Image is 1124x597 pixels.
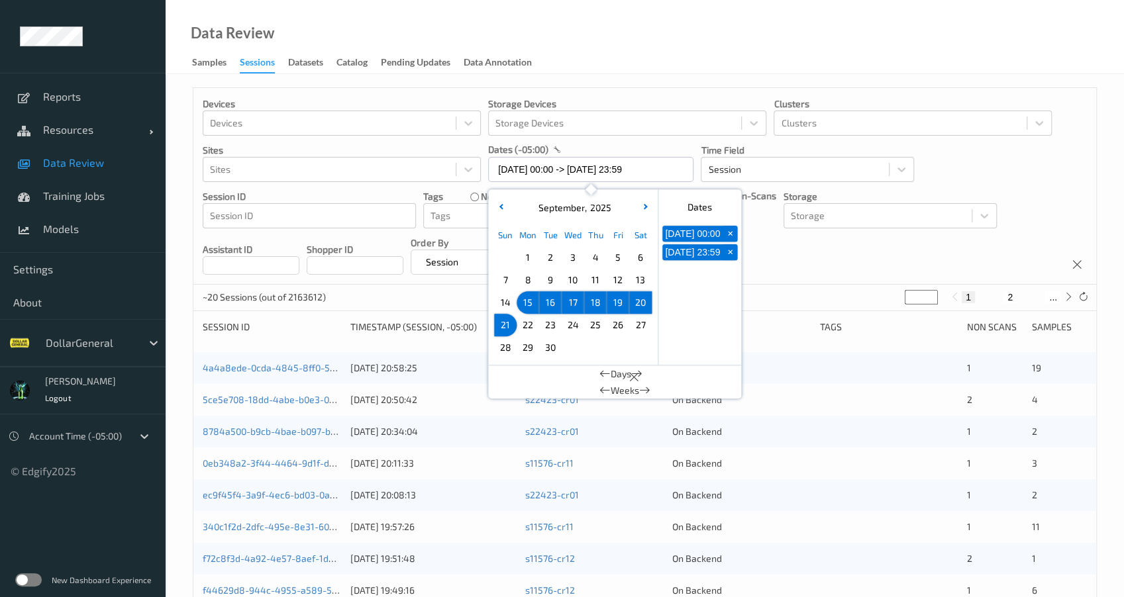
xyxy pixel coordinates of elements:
[584,224,607,246] div: Thu
[496,338,515,357] span: 28
[494,269,517,291] div: Choose Sunday September 07 of 2025
[611,384,639,397] span: Weeks
[967,457,971,469] span: 1
[525,394,579,405] a: s22423-cr01
[350,488,516,502] div: [DATE] 20:08:13
[411,236,523,250] p: Order By
[539,224,562,246] div: Tue
[494,224,517,246] div: Sun
[288,54,336,72] a: Datasets
[672,361,811,375] div: On Backend
[967,521,971,532] span: 1
[203,426,387,437] a: 8784a500-b9cb-4bae-b097-b28d0cc0ed07
[496,271,515,289] span: 7
[967,489,971,500] span: 1
[539,291,562,314] div: Choose Tuesday September 16 of 2025
[586,271,605,289] span: 11
[587,202,611,213] span: 2025
[1003,291,1017,303] button: 2
[350,552,516,565] div: [DATE] 19:51:48
[564,248,582,267] span: 3
[609,248,627,267] span: 5
[609,316,627,334] span: 26
[1032,489,1037,500] span: 2
[517,336,539,359] div: Choose Monday September 29 of 2025
[203,144,481,157] p: Sites
[350,425,516,438] div: [DATE] 20:34:04
[1032,553,1036,564] span: 1
[1032,426,1037,437] span: 2
[464,54,545,72] a: Data Annotation
[631,316,650,334] span: 27
[701,144,914,157] p: Time Field
[631,248,650,267] span: 6
[672,584,811,597] div: On Backend
[607,269,629,291] div: Choose Friday September 12 of 2025
[1032,457,1037,469] span: 3
[723,246,737,259] span: +
[607,224,629,246] div: Fri
[203,584,389,596] a: f44629d8-944c-4955-a589-53c39008b750
[631,271,650,289] span: 13
[464,56,532,72] div: Data Annotation
[494,314,517,336] div: Choose Sunday September 21 of 2025
[672,552,811,565] div: On Backend
[586,316,605,334] span: 25
[203,320,341,334] div: Session ID
[203,457,383,469] a: 0eb348a2-3f44-4464-9d1f-dc7b05df381a
[611,367,631,381] span: Days
[562,314,584,336] div: Choose Wednesday September 24 of 2025
[723,226,737,242] button: +
[672,320,811,334] div: Video Storage
[350,584,516,597] div: [DATE] 19:49:16
[494,291,517,314] div: Choose Sunday September 14 of 2025
[535,201,611,214] div: ,
[307,243,403,256] p: Shopper ID
[607,246,629,269] div: Choose Friday September 05 of 2025
[488,143,548,156] p: dates (-05:00)
[723,244,737,260] button: +
[629,291,652,314] div: Choose Saturday September 20 of 2025
[820,320,958,334] div: Tags
[192,54,240,72] a: Samples
[584,269,607,291] div: Choose Thursday September 11 of 2025
[541,316,560,334] span: 23
[525,553,575,564] a: s11576-cr12
[541,248,560,267] span: 2
[562,291,584,314] div: Choose Wednesday September 17 of 2025
[496,316,515,334] span: 21
[967,320,1022,334] div: Non Scans
[539,314,562,336] div: Choose Tuesday September 23 of 2025
[423,190,443,203] p: Tags
[967,584,971,596] span: 1
[541,271,560,289] span: 9
[525,426,579,437] a: s22423-cr01
[784,190,997,203] p: Storage
[723,227,737,241] span: +
[967,362,971,373] span: 1
[967,553,972,564] span: 2
[709,189,776,203] p: Only Non-Scans
[517,269,539,291] div: Choose Monday September 08 of 2025
[517,246,539,269] div: Choose Monday September 01 of 2025
[564,293,582,312] span: 17
[607,336,629,359] div: Choose Friday October 03 of 2025
[629,224,652,246] div: Sat
[562,224,584,246] div: Wed
[496,293,515,312] span: 14
[519,338,537,357] span: 29
[203,489,380,500] a: ec9f45f4-3a9f-4ec6-bd03-0a06013af54e
[962,291,975,303] button: 1
[967,426,971,437] span: 1
[481,190,503,203] label: none
[525,489,579,500] a: s22423-cr01
[541,338,560,357] span: 30
[421,255,462,269] p: Session
[672,457,811,470] div: On Backend
[662,226,723,242] button: [DATE] 00:00
[203,291,326,304] p: ~20 Sessions (out of 2163612)
[584,336,607,359] div: Choose Thursday October 02 of 2025
[564,316,582,334] span: 24
[525,584,575,596] a: s11576-cr12
[350,361,516,375] div: [DATE] 20:58:25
